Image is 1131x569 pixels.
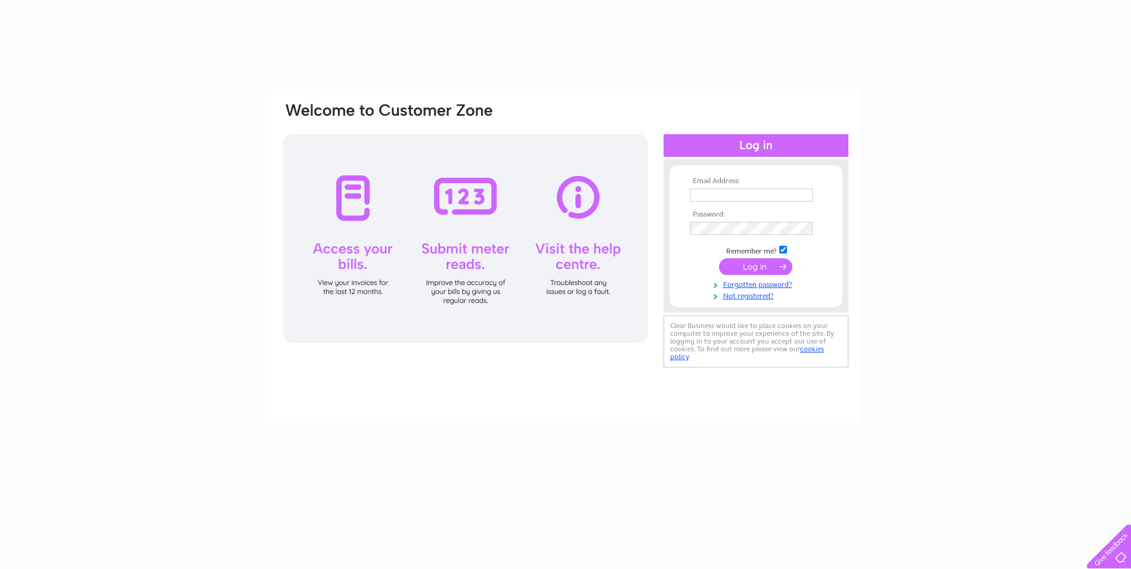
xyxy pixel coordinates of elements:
[670,345,824,361] a: cookies policy
[690,289,825,301] a: Not registered?
[664,316,848,367] div: Clear Business would like to place cookies on your computer to improve your experience of the sit...
[687,177,825,185] th: Email Address:
[690,278,825,289] a: Forgotten password?
[687,244,825,256] td: Remember me?
[719,258,792,275] input: Submit
[687,211,825,219] th: Password:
